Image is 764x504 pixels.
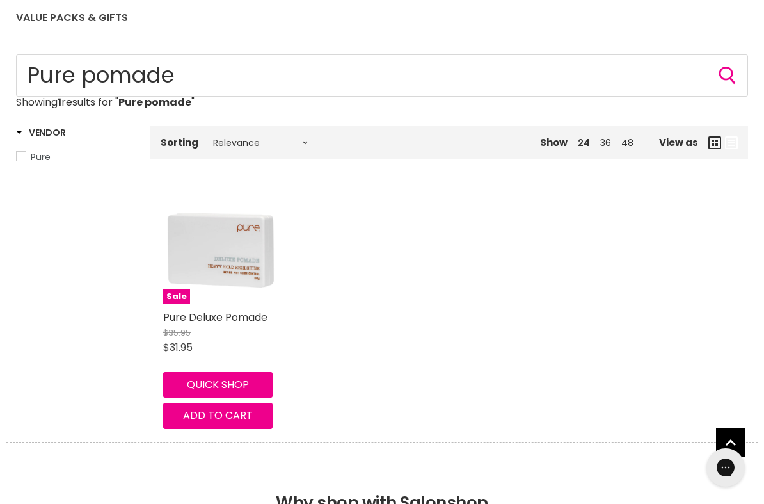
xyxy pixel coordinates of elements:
[163,340,193,355] span: $31.95
[16,126,65,139] h3: Vendor
[578,136,590,149] a: 24
[118,95,191,110] strong: Pure pomade
[16,150,134,164] a: Pure
[16,54,748,97] input: Search
[161,137,198,148] label: Sorting
[6,4,138,31] a: Value Packs & Gifts
[540,136,568,149] span: Show
[717,65,738,86] button: Search
[700,444,751,491] iframe: Gorgias live chat messenger
[16,54,748,97] form: Product
[621,136,633,149] a: 48
[16,97,748,108] p: Showing results for " "
[163,403,273,428] button: Add to cart
[163,327,191,339] span: $35.95
[163,190,278,305] a: Pure Deluxe PomadeSale
[163,190,278,305] img: Pure Deluxe Pomade
[600,136,611,149] a: 36
[659,137,698,148] span: View as
[31,150,51,163] span: Pure
[183,408,253,423] span: Add to cart
[163,372,273,398] button: Quick shop
[163,310,267,325] a: Pure Deluxe Pomade
[163,289,190,304] span: Sale
[716,428,745,457] a: Back to top
[58,95,61,110] strong: 1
